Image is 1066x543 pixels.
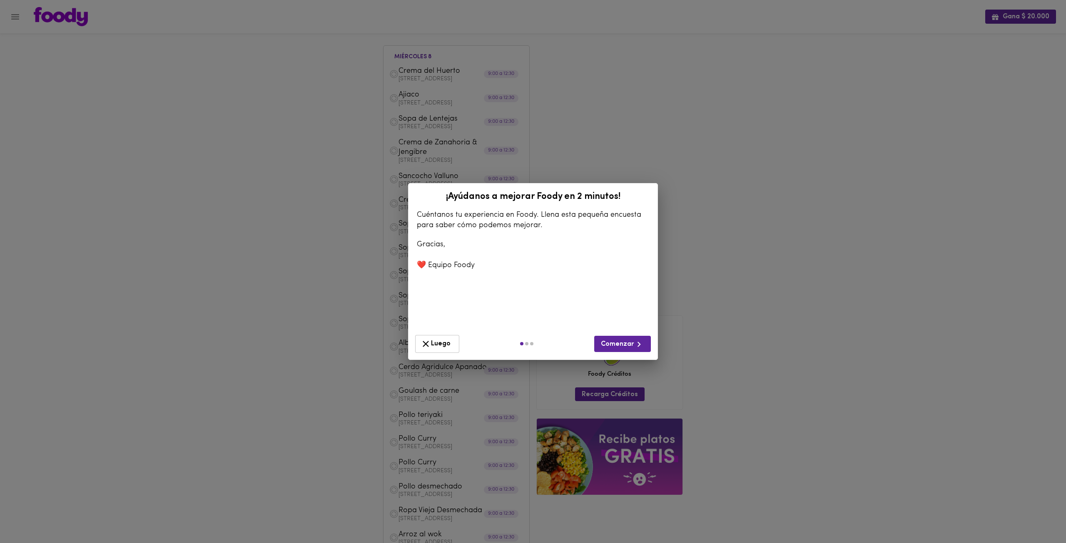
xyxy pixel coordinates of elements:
h2: ¡Ayúdanos a mejorar Foody en 2 minutos! [413,192,653,202]
button: Luego [415,335,459,353]
button: Comenzar [594,336,651,352]
span: Luego [421,339,454,349]
span: Comenzar [601,339,644,350]
p: Cuéntanos tu experiencia en Foody. Llena esta pequeña encuesta para saber cómo podemos mejorar. [417,210,649,231]
p: Gracias, ❤️ Equipo Foody [417,240,649,271]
